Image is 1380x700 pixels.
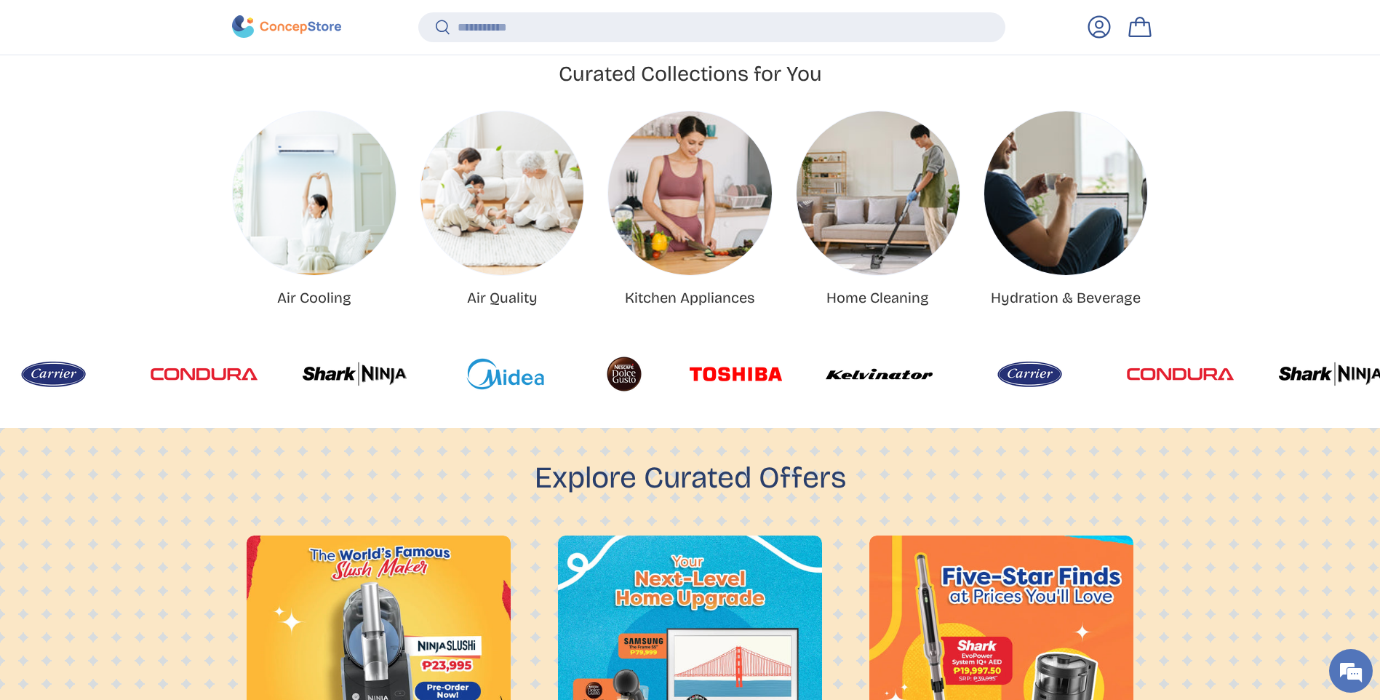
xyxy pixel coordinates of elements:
div: Chat with us now [76,81,244,100]
a: Kitchen Appliances [625,289,755,306]
textarea: Type your message and hit 'Enter' [7,397,277,448]
a: Hydration & Beverage [984,111,1147,274]
h2: Curated Collections for You [559,60,822,87]
h2: Explore Curated Offers [535,458,846,498]
a: Home Cleaning [826,289,929,306]
a: Kitchen Appliances [608,111,771,274]
img: ConcepStore [232,16,341,39]
a: Air Quality [467,289,538,306]
a: Home Cleaning [797,111,960,274]
a: Hydration & Beverage [991,289,1141,306]
img: Air Cooling | ConcepStore [233,111,396,274]
a: Air Cooling [277,289,351,306]
div: Minimize live chat window [239,7,274,42]
img: Air Quality [420,111,583,274]
span: We're online! [84,183,201,330]
a: Air Cooling [233,111,396,274]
